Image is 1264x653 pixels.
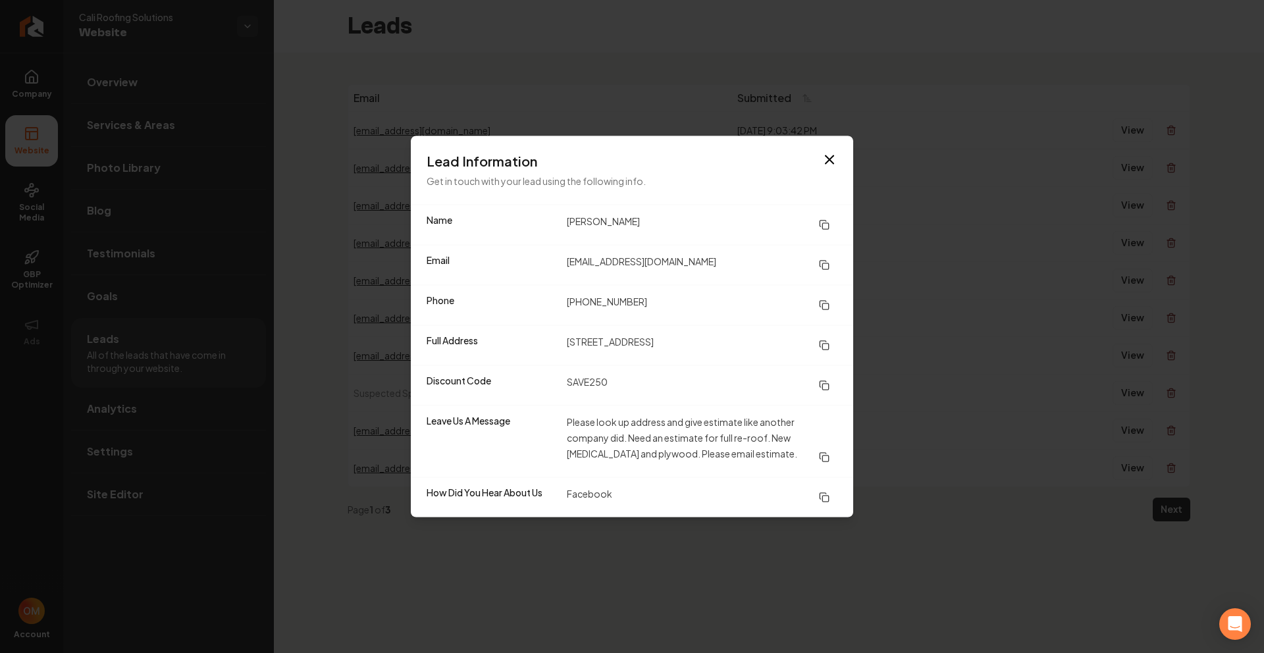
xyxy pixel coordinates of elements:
[567,213,837,237] dd: [PERSON_NAME]
[567,414,837,469] dd: Please look up address and give estimate like another company did. Need an estimate for full re-r...
[427,152,837,170] h3: Lead Information
[427,294,556,317] dt: Phone
[567,334,837,357] dd: [STREET_ADDRESS]
[427,173,837,189] p: Get in touch with your lead using the following info.
[567,374,837,398] dd: SAVE250
[567,486,837,509] dd: Facebook
[427,213,556,237] dt: Name
[567,294,837,317] dd: [PHONE_NUMBER]
[567,253,837,277] dd: [EMAIL_ADDRESS][DOMAIN_NAME]
[427,414,556,469] dt: Leave Us A Message
[427,374,556,398] dt: Discount Code
[427,334,556,357] dt: Full Address
[427,486,556,509] dt: How Did You Hear About Us
[427,253,556,277] dt: Email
